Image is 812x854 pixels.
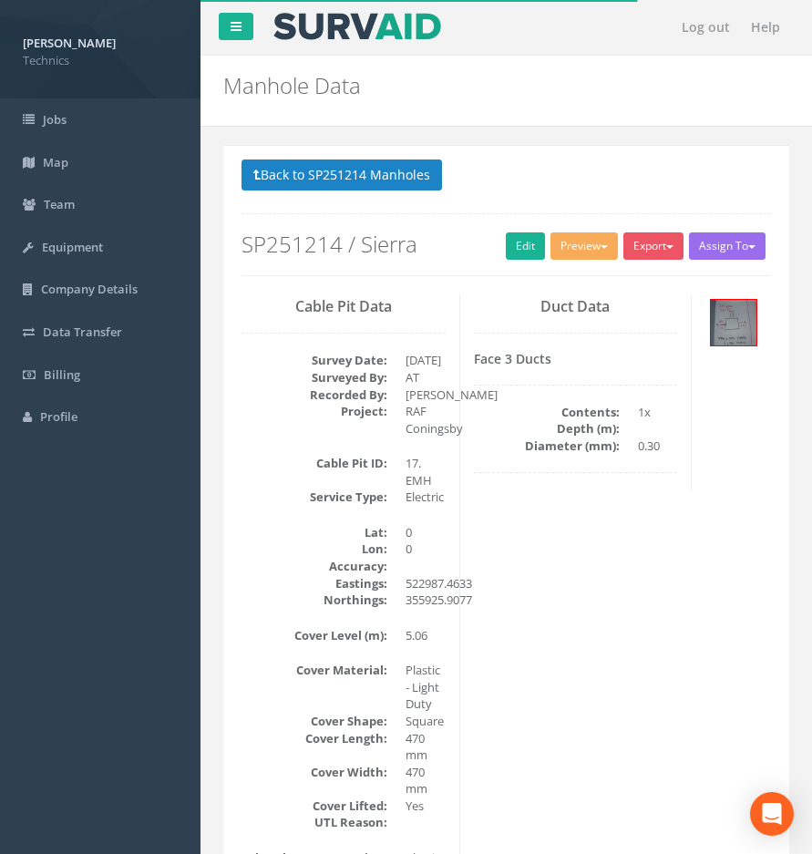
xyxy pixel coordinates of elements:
h2: Manhole Data [223,74,789,98]
h3: Cable Pit Data [242,299,446,315]
dd: RAF Coningsby [406,403,446,437]
dt: Cover Material: [242,662,387,679]
dd: Plastic - Light Duty [406,662,446,713]
dd: Electric [406,489,446,506]
dt: Diameter (mm): [474,437,620,455]
strong: [PERSON_NAME] [23,35,116,51]
dd: 5.06 [406,627,446,644]
dd: 470 mm [406,764,446,797]
button: Export [623,232,684,260]
a: [PERSON_NAME] Technics [23,30,178,68]
dd: 1x [638,404,678,421]
dd: Yes [406,797,446,815]
span: Team [44,196,75,212]
dt: UTL Reason: [242,814,387,831]
h2: SP251214 / Sierra [242,232,771,256]
dt: Cover Shape: [242,713,387,730]
span: Map [43,154,68,170]
dd: [DATE] [406,352,446,369]
span: Company Details [41,281,138,297]
dt: Surveyed By: [242,369,387,386]
button: Preview [550,232,618,260]
dt: Service Type: [242,489,387,506]
button: Assign To [689,232,766,260]
h4: Face 3 Ducts [474,352,678,365]
span: Data Transfer [43,324,122,340]
img: 18f4968d-858f-75f3-3006-039e48ae6fe3_f506974a-10e3-a1ab-ec86-6a9a3f989f11_thumb.jpg [711,300,756,345]
dd: [PERSON_NAME] [406,386,446,404]
dt: Lon: [242,540,387,558]
dt: Eastings: [242,575,387,592]
dd: 0 [406,540,446,558]
span: Billing [44,366,80,383]
dt: Project: [242,403,387,420]
dt: Northings: [242,592,387,609]
span: Jobs [43,111,67,128]
dt: Cover Width: [242,764,387,781]
dt: Cover Lifted: [242,797,387,815]
dt: Cover Level (m): [242,627,387,644]
dt: Lat: [242,524,387,541]
dd: Square [406,713,446,730]
dt: Recorded By: [242,386,387,404]
dt: Cover Length: [242,730,387,747]
span: Profile [40,408,77,425]
h3: Duct Data [474,299,678,315]
button: Back to SP251214 Manholes [242,159,442,190]
dt: Accuracy: [242,558,387,575]
dd: AT [406,369,446,386]
div: Open Intercom Messenger [750,792,794,836]
dd: 0 [406,524,446,541]
a: Edit [506,232,545,260]
dd: 522987.4633 [406,575,446,592]
dt: Cable Pit ID: [242,455,387,472]
dt: Survey Date: [242,352,387,369]
dd: 355925.9077 [406,592,446,609]
span: Equipment [42,239,103,255]
dt: Contents: [474,404,620,421]
dd: 17. EMH [406,455,446,489]
dd: 470 mm [406,730,446,764]
dt: Depth (m): [474,420,620,437]
dd: 0.30 [638,437,678,455]
span: Technics [23,52,178,69]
